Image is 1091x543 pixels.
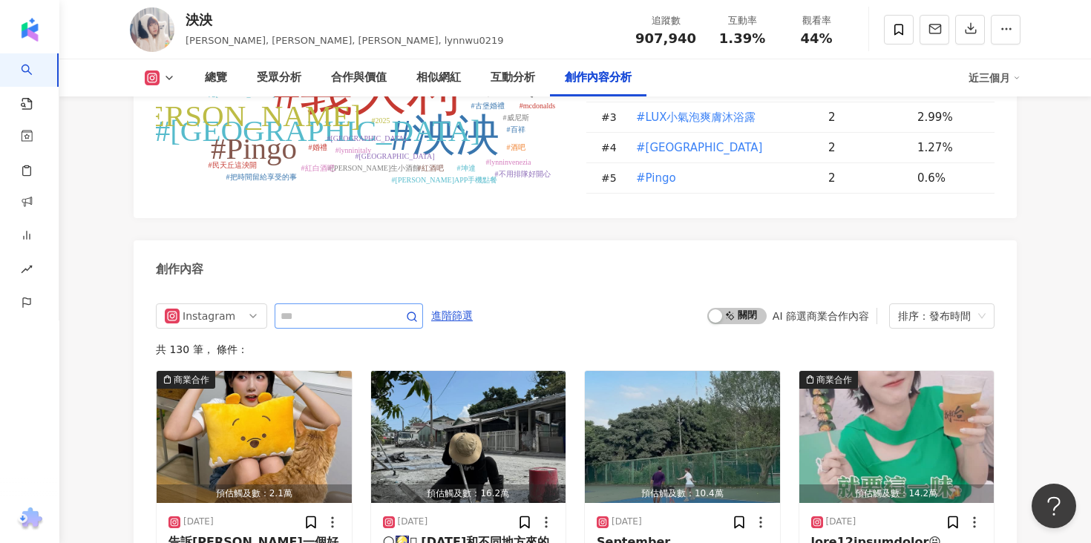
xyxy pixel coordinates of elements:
[601,170,623,186] div: # 5
[485,158,531,166] tspan: #lynninvenezia
[828,170,905,186] div: 2
[356,152,435,160] tspan: #[GEOGRAPHIC_DATA]
[205,69,227,87] div: 總覽
[635,133,763,162] button: #[GEOGRAPHIC_DATA]
[635,163,677,193] button: #Pingo
[183,516,214,528] div: [DATE]
[799,371,995,503] button: 商業合作預估觸及數：14.2萬
[156,261,203,277] div: 創作內容
[898,304,972,328] div: 排序：發布時間
[327,134,407,142] tspan: #[GEOGRAPHIC_DATA]
[816,372,852,387] div: 商業合作
[157,371,352,503] button: 商業合作預估觸及數：2.1萬
[186,35,504,46] span: [PERSON_NAME], [PERSON_NAME], [PERSON_NAME], lynnwu0219
[585,371,780,503] img: post-image
[905,163,995,194] td: 0.6%
[390,111,499,159] tspan: #泱泱
[773,310,869,322] div: AI 篩選商業合作內容
[826,516,856,528] div: [DATE]
[585,371,780,503] button: 預估觸及數：10.4萬
[209,161,257,169] tspan: #民天丘這泱開
[457,164,476,172] tspan: #坤達
[507,125,525,134] tspan: #百祥
[471,102,505,110] tspan: #古堡婚禮
[623,133,816,163] td: #italy
[301,164,335,172] tspan: #紅白酒吧
[635,30,696,46] span: 907,940
[969,66,1020,90] div: 近三個月
[601,139,623,156] div: # 4
[157,371,352,503] img: post-image
[623,102,816,133] td: #LUX小氣泡爽膚沐浴露
[430,303,474,327] button: 進階篩選
[917,109,980,125] div: 2.99%
[799,484,995,503] div: 預估觸及數：14.2萬
[186,10,504,29] div: 泱泱
[917,170,980,186] div: 0.6%
[585,484,780,503] div: 預估觸及數：10.4萬
[788,13,845,28] div: 觀看率
[21,254,33,288] span: rise
[636,109,756,125] span: #LUX小氣泡爽膚沐浴露
[431,304,473,328] span: 進階篩選
[331,69,387,87] div: 合作與價值
[392,176,498,184] tspan: #[PERSON_NAME]APP手機點餐
[257,69,301,87] div: 受眾分析
[719,31,765,46] span: 1.39%
[917,139,980,156] div: 1.27%
[601,109,623,125] div: # 3
[416,69,461,87] div: 相似網紅
[828,109,905,125] div: 2
[520,102,555,110] tspan: #mcdonalds
[371,371,566,503] img: post-image
[612,516,642,528] div: [DATE]
[1032,484,1076,528] iframe: Help Scout Beacon - Open
[371,484,566,503] div: 預估觸及數：16.2萬
[418,164,444,172] tspan: #紅酒吧
[565,69,632,87] div: 創作內容分析
[211,131,297,165] tspan: #Pingo
[623,163,816,194] td: #Pingo
[799,371,995,503] img: post-image
[398,516,428,528] div: [DATE]
[503,113,529,122] tspan: #威尼斯
[800,31,832,46] span: 44%
[372,116,390,125] tspan: #2025
[328,164,420,172] tspan: #[PERSON_NAME]生小酒館
[905,133,995,163] td: 1.27%
[491,69,535,87] div: 互動分析
[828,139,905,156] div: 2
[335,146,371,154] tspan: #lynninitaly
[635,13,696,28] div: 追蹤數
[636,170,676,186] span: #Pingo
[130,7,174,52] img: KOL Avatar
[104,99,361,133] tspan: #[PERSON_NAME]
[16,507,45,531] img: chrome extension
[635,102,756,132] button: #LUX小氣泡爽膚沐浴露
[18,18,42,42] img: logo icon
[157,484,352,503] div: 預估觸及數：2.1萬
[714,13,770,28] div: 互動率
[174,372,209,387] div: 商業合作
[183,304,231,328] div: Instagram
[309,143,327,151] tspan: #婚禮
[21,53,50,111] a: search
[156,343,995,355] div: 共 130 筆 ， 條件：
[226,173,297,181] tspan: #把時間留給享受的事
[507,143,525,151] tspan: #酒吧
[636,139,762,156] span: #[GEOGRAPHIC_DATA]
[905,102,995,133] td: 2.99%
[495,170,551,178] tspan: #不用排隊好開心
[371,371,566,503] button: 預估觸及數：16.2萬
